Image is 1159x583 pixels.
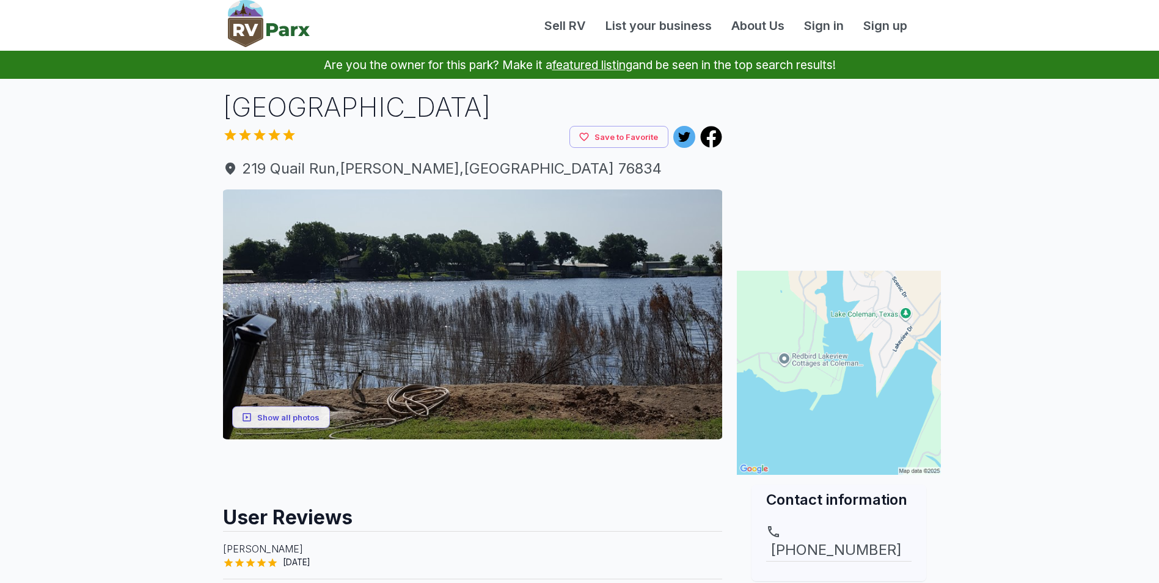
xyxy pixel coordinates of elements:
a: featured listing [552,57,632,72]
img: Map for Quail Creek RV Park [737,271,941,475]
a: Sign up [854,16,917,35]
h1: [GEOGRAPHIC_DATA] [223,89,723,126]
a: Sell RV [535,16,596,35]
button: Save to Favorite [569,126,668,148]
span: [DATE] [278,556,315,568]
p: Are you the owner for this park? Make it a and be seen in the top search results! [15,51,1144,79]
a: [PHONE_NUMBER] [766,524,912,561]
iframe: Advertisement [223,439,723,494]
a: Sign in [794,16,854,35]
a: List your business [596,16,722,35]
iframe: Advertisement [737,89,941,241]
h2: User Reviews [223,494,723,531]
h2: Contact information [766,490,912,510]
p: [PERSON_NAME] [223,541,723,556]
a: About Us [722,16,794,35]
a: 219 Quail Run,[PERSON_NAME],[GEOGRAPHIC_DATA] 76834 [223,158,723,180]
span: 219 Quail Run , [PERSON_NAME] , [GEOGRAPHIC_DATA] 76834 [223,158,723,180]
button: Show all photos [232,406,330,428]
img: AAcXr8o_549GxYPEVErKdCuugnu9w30MLJgh0R2t2WG3JGyedCS8SH7PPGk0rSsjy4rT-slrdTFWohSKP5VIxoiyDMHxynRMs... [223,189,723,439]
